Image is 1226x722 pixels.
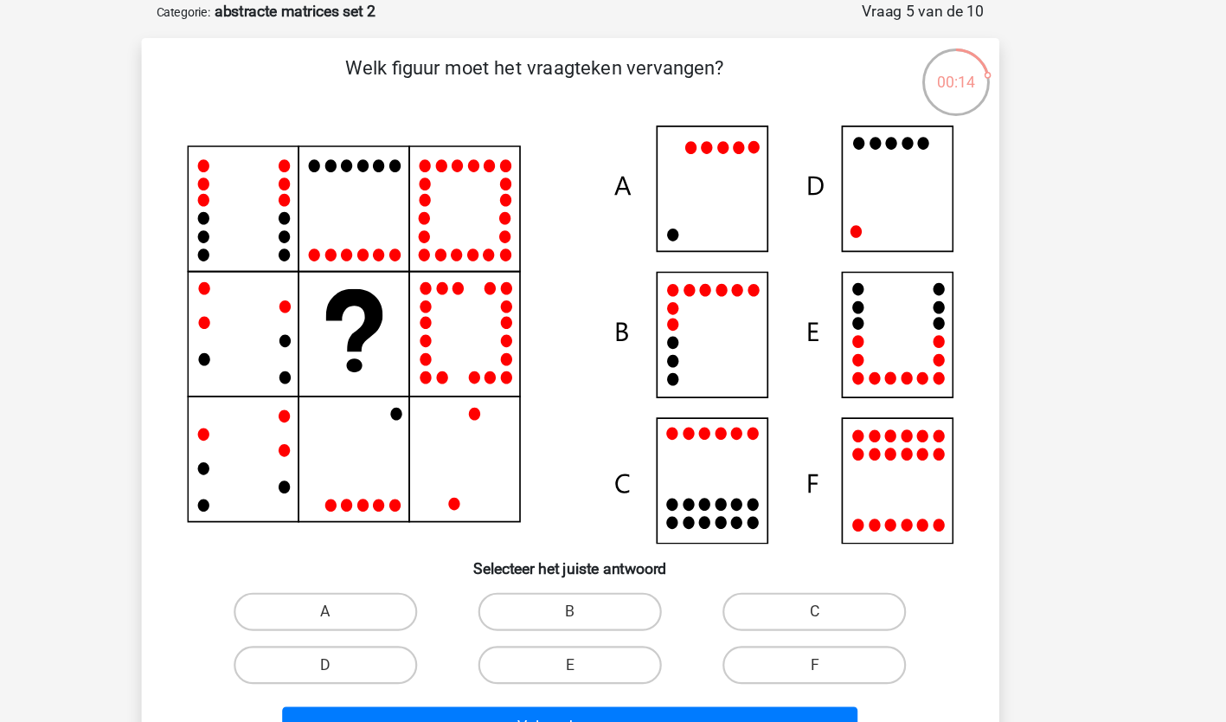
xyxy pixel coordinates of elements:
[530,588,696,622] label: E
[251,48,911,100] p: Welk figuur moet het vraagteken vervangen?
[530,539,696,574] label: B
[290,2,436,18] strong: abstracte matrices set 2
[237,4,286,17] small: Categorie:
[307,588,474,622] label: D
[752,588,919,622] label: F
[351,643,875,680] button: Volgende vraag
[251,495,976,525] h6: Selecteer het juiste antwoord
[307,539,474,574] label: A
[752,539,919,574] label: C
[932,42,997,86] div: 00:14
